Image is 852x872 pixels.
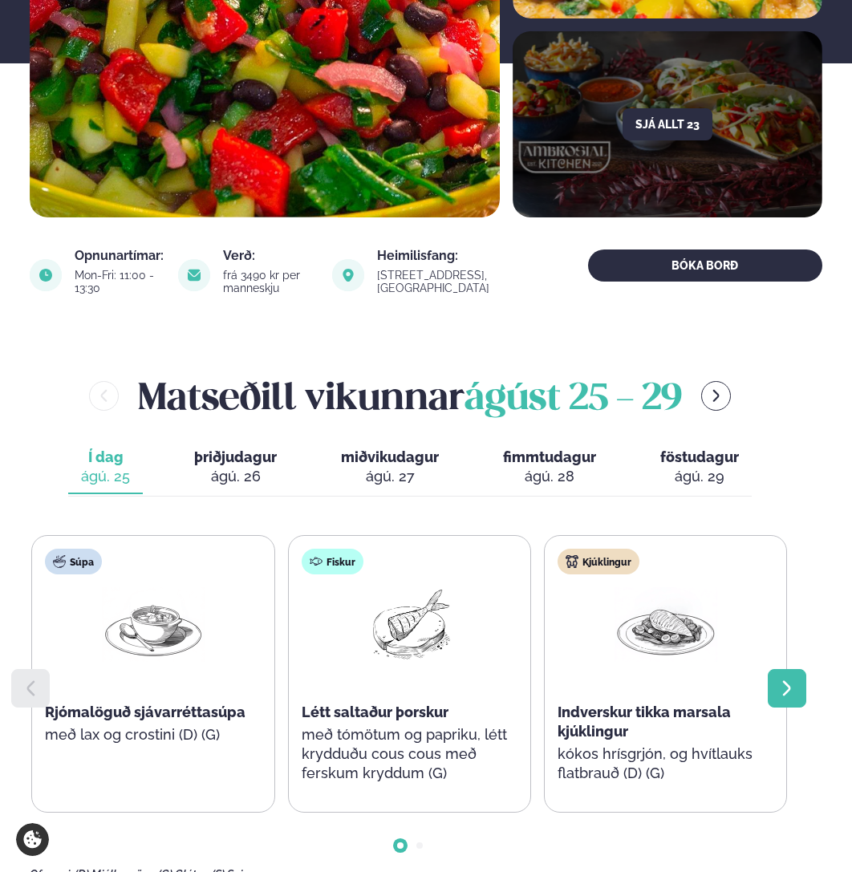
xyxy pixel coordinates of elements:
[89,381,119,411] button: menu-btn-left
[194,467,277,486] div: ágú. 26
[397,842,404,849] span: Go to slide 1
[503,448,596,465] span: fimmtudagur
[566,555,578,568] img: chicken.svg
[45,704,245,720] span: Rjómalöguð sjávarréttasúpa
[194,448,277,465] span: þriðjudagur
[377,278,540,298] a: link
[102,587,205,662] img: Soup.png
[660,467,739,486] div: ágú. 29
[701,381,731,411] button: menu-btn-right
[75,249,164,262] div: Opnunartímar:
[660,448,739,465] span: föstudagur
[465,382,682,417] span: ágúst 25 - 29
[178,259,210,291] img: image alt
[81,448,130,467] span: Í dag
[328,441,452,494] button: miðvikudagur ágú. 27
[416,842,423,849] span: Go to slide 2
[302,549,363,574] div: Fiskur
[588,249,822,282] button: BÓKA BORÐ
[558,704,731,740] span: Indverskur tikka marsala kjúklingur
[558,549,639,574] div: Kjúklingur
[377,269,540,294] div: [STREET_ADDRESS], [GEOGRAPHIC_DATA]
[75,269,164,294] div: Mon-Fri: 11:00 - 13:30
[181,441,290,494] button: þriðjudagur ágú. 26
[68,441,143,494] button: Í dag ágú. 25
[45,549,102,574] div: Súpa
[310,555,323,568] img: fish.svg
[302,704,448,720] span: Létt saltaður þorskur
[332,259,364,291] img: image alt
[503,467,596,486] div: ágú. 28
[223,269,318,294] div: frá 3490 kr per manneskju
[16,823,49,856] a: Cookie settings
[53,555,66,568] img: soup.svg
[341,448,439,465] span: miðvikudagur
[490,441,609,494] button: fimmtudagur ágú. 28
[223,249,318,262] div: Verð:
[558,744,773,783] p: kókos hrísgrjón, og hvítlauks flatbrauð (D) (G)
[623,108,712,140] button: Sjá allt 23
[138,370,682,422] h2: Matseðill vikunnar
[45,725,261,744] p: með lax og crostini (D) (G)
[302,725,517,783] p: með tómötum og papriku, létt krydduðu cous cous með ferskum kryddum (G)
[341,467,439,486] div: ágú. 27
[615,587,717,662] img: Chicken-breast.png
[30,259,62,291] img: image alt
[377,249,540,262] div: Heimilisfang:
[81,467,130,486] div: ágú. 25
[647,441,752,494] button: föstudagur ágú. 29
[358,587,460,662] img: Fish.png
